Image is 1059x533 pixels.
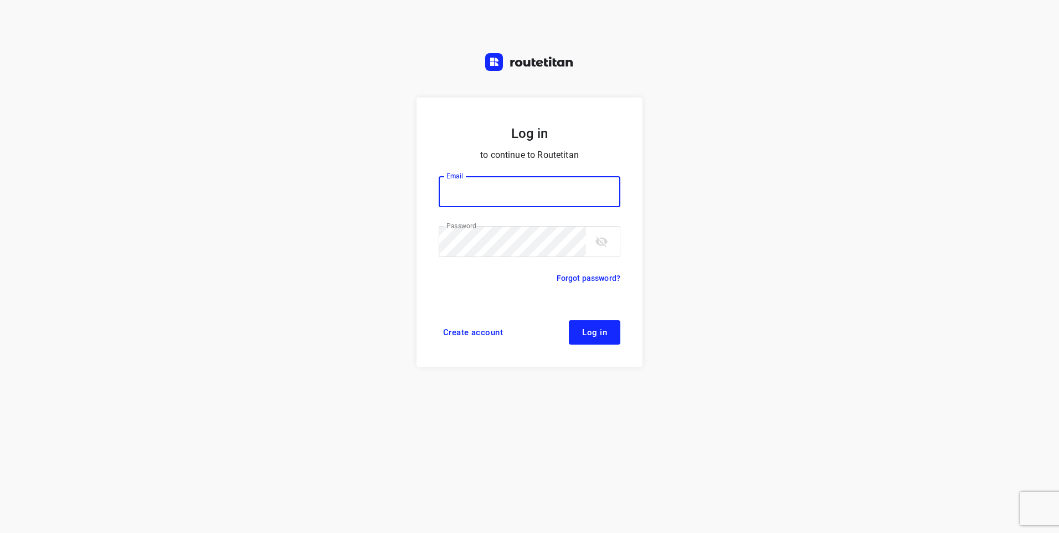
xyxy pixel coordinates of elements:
span: Log in [582,328,607,337]
a: Create account [439,320,507,345]
span: Create account [443,328,503,337]
a: Routetitan [485,53,574,74]
button: Log in [569,320,620,345]
p: to continue to Routetitan [439,147,620,163]
img: Routetitan [485,53,574,71]
h5: Log in [439,124,620,143]
a: Forgot password? [557,271,620,285]
button: toggle password visibility [590,230,613,253]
